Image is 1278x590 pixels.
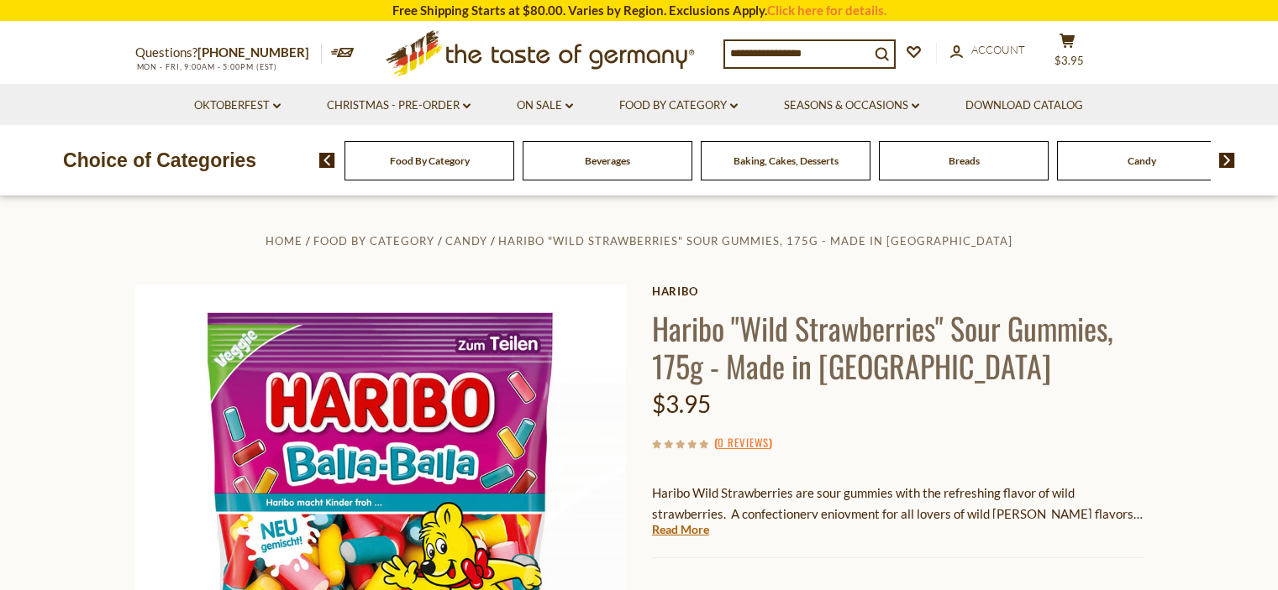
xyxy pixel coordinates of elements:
span: $3.95 [652,389,711,418]
a: Oktoberfest [194,97,281,115]
a: Candy [445,234,487,248]
a: Baking, Cakes, Desserts [734,154,839,167]
a: Home [266,234,302,248]
a: 0 Reviews [718,434,769,452]
button: $3.95 [1043,33,1093,75]
img: next arrow [1219,153,1235,168]
h1: Haribo "Wild Strawberries" Sour Gummies, 175g - Made in [GEOGRAPHIC_DATA] [652,309,1144,384]
a: Christmas - PRE-ORDER [327,97,471,115]
a: Breads [949,154,980,167]
a: Download Catalog [965,97,1083,115]
a: Food By Category [619,97,738,115]
a: Beverages [585,154,630,167]
a: Read More [652,521,709,538]
a: Food By Category [390,154,470,167]
a: Haribo [652,285,1144,298]
span: $3.95 [1054,54,1084,67]
span: MON - FRI, 9:00AM - 5:00PM (EST) [135,62,278,71]
img: previous arrow [319,153,335,168]
a: Candy [1128,154,1156,167]
p: Questions? [135,42,322,64]
a: Food By Category [313,234,434,248]
a: Haribo "Wild Strawberries" Sour Gummies, 175g - Made in [GEOGRAPHIC_DATA] [498,234,1012,248]
a: [PHONE_NUMBER] [197,44,309,60]
a: Seasons & Occasions [784,97,919,115]
span: ( ) [714,434,772,451]
a: Click here for details. [767,3,886,18]
span: Account [971,43,1025,56]
a: Account [950,41,1025,60]
p: Haribo Wild Strawberries are sour gummies with the refreshing flavor of wild strawberries. A conf... [652,483,1144,525]
a: On Sale [517,97,573,115]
